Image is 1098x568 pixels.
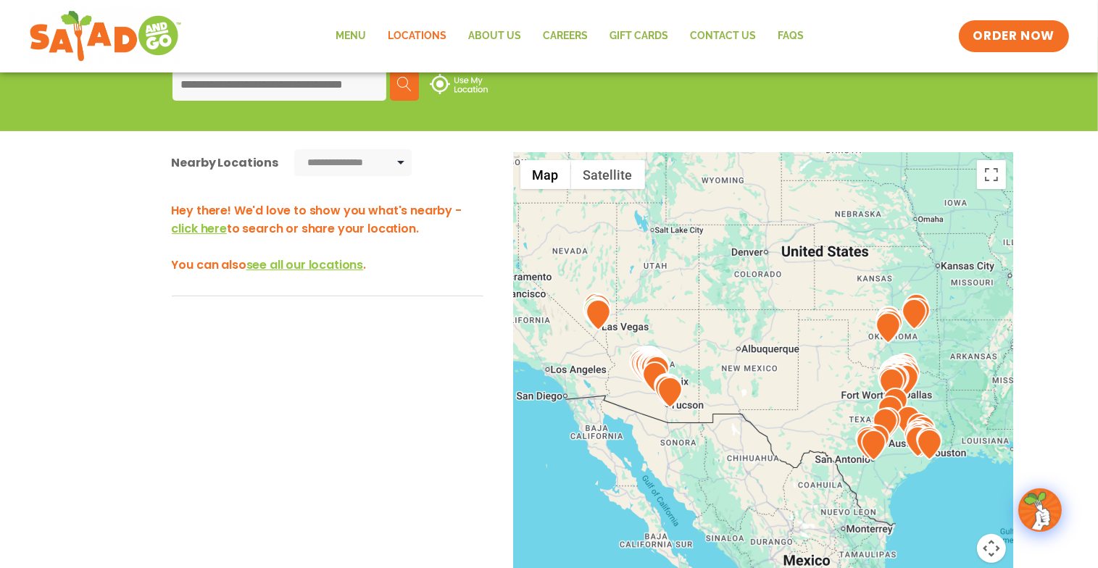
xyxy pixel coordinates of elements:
h3: Hey there! We'd love to show you what's nearby - to search or share your location. You can also . [172,201,483,274]
button: Toggle fullscreen view [977,160,1006,189]
a: Locations [378,20,458,53]
img: search.svg [397,77,412,91]
span: see all our locations [246,256,364,273]
a: ORDER NOW [959,20,1069,52]
span: click here [172,220,227,237]
img: new-SAG-logo-768×292 [29,7,182,65]
a: FAQs [768,20,815,53]
a: Careers [533,20,599,53]
span: ORDER NOW [973,28,1055,45]
button: Show street map [520,160,571,189]
button: Map camera controls [977,534,1006,563]
button: Show satellite imagery [571,160,645,189]
img: wpChatIcon [1020,490,1060,530]
a: About Us [458,20,533,53]
a: GIFT CARDS [599,20,680,53]
nav: Menu [325,20,815,53]
a: Menu [325,20,378,53]
img: use-location.svg [430,74,488,94]
a: Contact Us [680,20,768,53]
div: Nearby Locations [172,154,278,172]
